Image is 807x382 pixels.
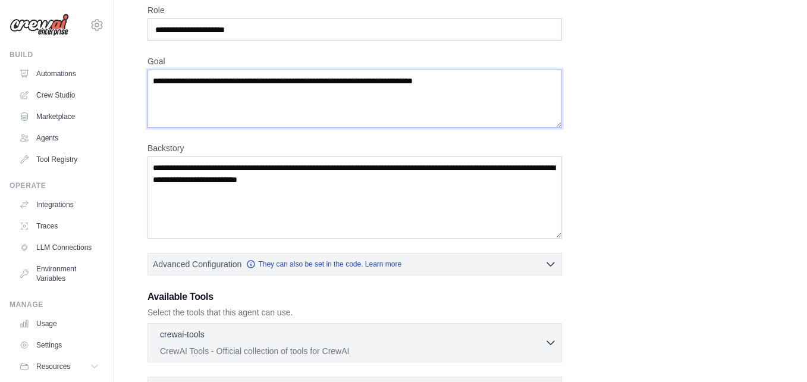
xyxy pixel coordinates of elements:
[14,238,104,257] a: LLM Connections
[147,4,562,16] label: Role
[14,217,104,236] a: Traces
[14,129,104,148] a: Agents
[153,328,557,357] button: crewai-tools CrewAI Tools - Official collection of tools for CrewAI
[14,195,104,214] a: Integrations
[10,14,69,36] img: Logo
[14,259,104,288] a: Environment Variables
[147,55,562,67] label: Goal
[147,142,562,154] label: Backstory
[147,306,562,318] p: Select the tools that this agent can use.
[14,336,104,355] a: Settings
[160,328,205,340] p: crewai-tools
[10,300,104,309] div: Manage
[10,50,104,60] div: Build
[14,314,104,333] a: Usage
[14,64,104,83] a: Automations
[148,253,561,275] button: Advanced Configuration They can also be set in the code. Learn more
[14,150,104,169] a: Tool Registry
[14,107,104,126] a: Marketplace
[10,181,104,190] div: Operate
[153,258,241,270] span: Advanced Configuration
[14,357,104,376] button: Resources
[14,86,104,105] a: Crew Studio
[246,259,401,269] a: They can also be set in the code. Learn more
[147,290,562,304] h3: Available Tools
[160,345,545,357] p: CrewAI Tools - Official collection of tools for CrewAI
[36,362,70,371] span: Resources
